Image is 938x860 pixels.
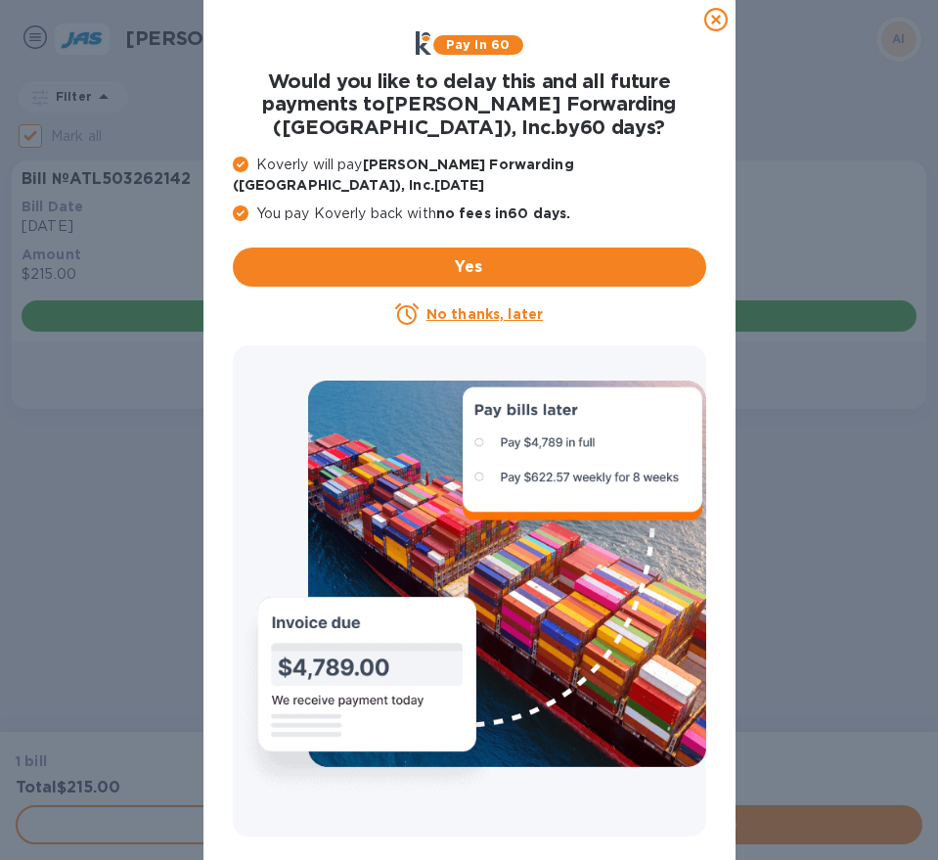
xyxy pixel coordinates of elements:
[233,70,706,139] h1: Would you like to delay this and all future payments to [PERSON_NAME] Forwarding ([GEOGRAPHIC_DAT...
[233,157,574,193] b: [PERSON_NAME] Forwarding ([GEOGRAPHIC_DATA]), Inc. [DATE]
[233,204,706,224] p: You pay Koverly back with
[436,205,570,221] b: no fees in 60 days .
[233,248,706,287] button: Yes
[426,306,543,322] u: No thanks, later
[446,37,510,52] b: Pay in 60
[233,155,706,196] p: Koverly will pay
[248,255,691,279] span: Yes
